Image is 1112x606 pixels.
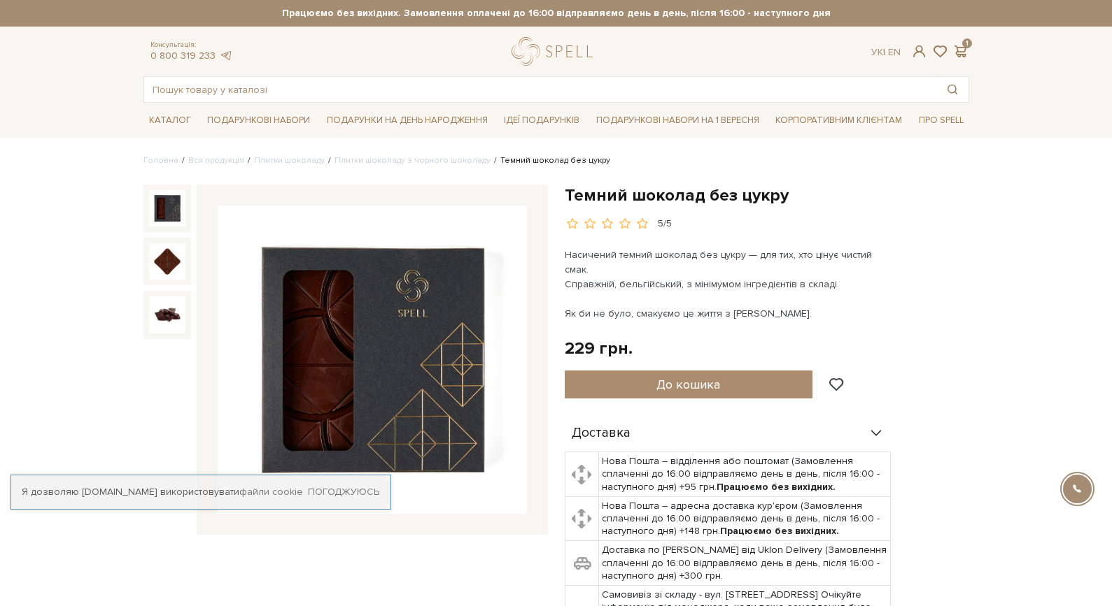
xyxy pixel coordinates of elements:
[598,496,890,541] td: Нова Пошта – адресна доставка кур'єром (Замовлення сплаченні до 16:00 відправляємо день в день, п...
[598,452,890,497] td: Нова Пошта – відділення або поштомат (Замовлення сплаченні до 16:00 відправляємо день в день, піс...
[143,7,969,20] strong: Працюємо без вихідних. Замовлення оплачені до 16:00 відправляємо день в день, після 16:00 - насту...
[202,110,316,131] a: Подарункові набори
[717,481,836,493] b: Працюємо без вихідних.
[512,37,599,66] a: logo
[565,249,875,275] span: Насичений темний шоколад без цукру — для тих, хто цінує чистий смак.
[936,77,969,102] button: Пошук товару у каталозі
[565,185,969,206] h1: Темний шоколад без цукру
[913,110,969,131] a: Про Spell
[308,486,379,498] a: Погоджуюсь
[888,46,901,58] a: En
[770,108,908,132] a: Корпоративним клієнтам
[144,77,936,102] input: Пошук товару у каталозі
[491,154,610,167] li: Темний шоколад без цукру
[150,50,216,62] a: 0 800 319 233
[219,50,233,62] a: telegram
[598,541,890,586] td: Доставка по [PERSON_NAME] від Uklon Delivery (Замовлення сплаченні до 16:00 відправляємо день в д...
[254,155,325,166] a: Плитки шоколаду
[565,308,812,319] span: Як би не було, смакуємо це життя з [PERSON_NAME].
[565,370,813,398] button: До кошика
[143,110,197,131] a: Каталог
[498,110,585,131] a: Ідеї подарунків
[149,190,185,226] img: Темний шоколад без цукру
[565,278,839,290] span: Справжній, бельгійський, з мінімумом інгредієнтів в складі.
[572,427,631,440] span: Доставка
[335,155,491,166] a: Плитки шоколаду з чорного шоколаду
[656,377,720,392] span: До кошика
[565,338,633,359] div: 229 грн.
[239,486,303,498] a: файли cookie
[591,108,765,132] a: Подарункові набори на 1 Вересня
[188,155,244,166] a: Вся продукція
[143,155,178,166] a: Головна
[149,243,185,280] img: Темний шоколад без цукру
[218,205,527,514] img: Темний шоколад без цукру
[658,217,672,231] div: 5/5
[149,296,185,333] img: Темний шоколад без цукру
[883,46,885,58] span: |
[150,41,233,50] span: Консультація:
[720,525,839,537] b: Працюємо без вихідних.
[321,110,493,131] a: Подарунки на День народження
[11,486,390,498] div: Я дозволяю [DOMAIN_NAME] використовувати
[871,46,901,59] div: Ук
